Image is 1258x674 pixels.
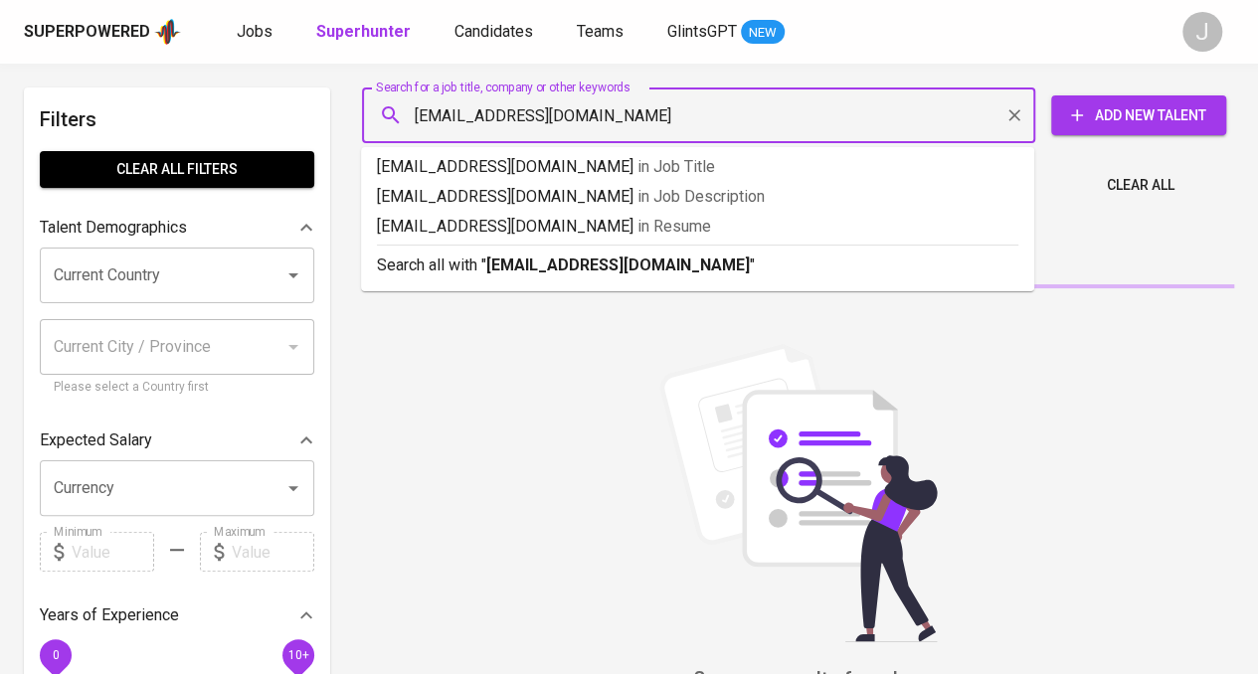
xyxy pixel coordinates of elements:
img: app logo [154,17,181,47]
button: Open [279,474,307,502]
span: Clear All [1107,173,1174,198]
a: Superhunter [316,20,415,45]
span: in Job Title [637,157,715,176]
span: in Resume [637,217,711,236]
span: Candidates [454,22,533,41]
div: Expected Salary [40,421,314,460]
button: Clear All [1099,167,1182,204]
input: Value [72,532,154,572]
b: [EMAIL_ADDRESS][DOMAIN_NAME] [486,255,750,274]
p: Years of Experience [40,603,179,627]
span: Add New Talent [1067,103,1210,128]
span: GlintsGPT [667,22,737,41]
a: GlintsGPT NEW [667,20,785,45]
span: 0 [52,648,59,662]
div: J [1182,12,1222,52]
button: Clear All filters [40,151,314,188]
button: Add New Talent [1051,95,1226,135]
img: file_searching.svg [649,344,948,642]
h6: Filters [40,103,314,135]
span: Teams [577,22,624,41]
p: Search all with " " [377,253,1018,277]
div: Superpowered [24,21,150,44]
span: 10+ [287,648,308,662]
a: Candidates [454,20,537,45]
p: [EMAIL_ADDRESS][DOMAIN_NAME] [377,185,1018,209]
input: Value [232,532,314,572]
p: [EMAIL_ADDRESS][DOMAIN_NAME] [377,215,1018,239]
div: Years of Experience [40,595,314,635]
button: Clear [1000,101,1028,129]
p: [EMAIL_ADDRESS][DOMAIN_NAME] [377,155,1018,179]
p: Talent Demographics [40,216,187,240]
a: Jobs [237,20,276,45]
a: Superpoweredapp logo [24,17,181,47]
b: Superhunter [316,22,411,41]
span: Jobs [237,22,272,41]
div: Talent Demographics [40,208,314,248]
p: Expected Salary [40,428,152,452]
a: Teams [577,20,628,45]
span: NEW [741,23,785,43]
p: Please select a Country first [54,378,300,398]
span: Clear All filters [56,157,298,182]
button: Open [279,261,307,289]
span: in Job Description [637,187,765,206]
